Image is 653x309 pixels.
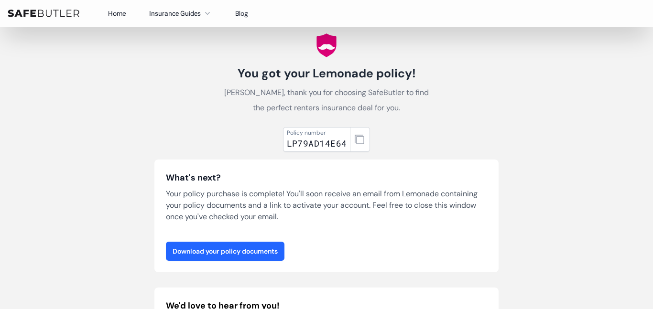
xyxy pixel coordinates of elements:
[8,10,79,17] img: SafeButler Text Logo
[166,188,487,223] p: Your policy purchase is complete! You'll soon receive an email from Lemonade containing your poli...
[219,85,434,116] p: [PERSON_NAME], thank you for choosing SafeButler to find the perfect renters insurance deal for you.
[287,129,347,137] div: Policy number
[287,137,347,150] div: LP79AD14E64
[219,66,434,81] h1: You got your Lemonade policy!
[108,9,126,18] a: Home
[166,171,487,184] h3: What's next?
[149,8,212,19] button: Insurance Guides
[235,9,248,18] a: Blog
[166,242,284,261] a: Download your policy documents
